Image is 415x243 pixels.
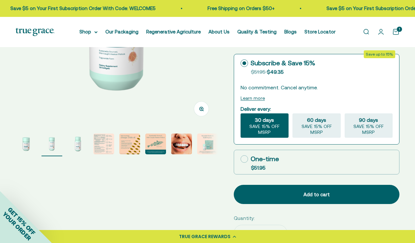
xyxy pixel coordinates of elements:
[93,134,114,156] button: Go to item 4
[234,225,253,241] button: Decrease quantity
[284,29,297,34] a: Blogs
[234,185,399,204] button: Add to cart
[41,134,62,154] img: Omega-3 Fish Oil
[41,134,62,156] button: Go to item 2
[1,211,32,242] span: YOUR ORDER
[208,29,230,34] a: About Us
[146,29,201,34] a: Regenerative Agriculture
[171,134,192,154] img: Alaskan Pollock live a short life and do not bio-accumulate heavy metals and toxins the way older...
[9,5,154,12] p: Save $5 on Your First Subscription Order With Code: WELCOME5
[67,134,88,154] img: Omega-3 Fish Oil
[197,134,218,154] img: When you opt for our refill pouches instead of buying a whole new bottle every time you buy suppl...
[79,28,98,36] summary: Shop
[93,134,114,154] img: We source our fish oil from Alaskan Pollock that have been freshly caught for human consumption i...
[397,27,402,32] cart-count: 1
[119,134,140,154] img: - Sustainably sourced, wild-caught Alaskan fish - Provides 1400 mg of the essential fatty Acids E...
[6,206,37,236] span: GET 15% OFF
[197,134,218,156] button: Go to item 8
[234,214,255,222] label: Quantity:
[171,134,192,156] button: Go to item 7
[206,6,273,11] a: Free Shipping on Orders $50+
[16,134,36,154] img: Omega-3 Fish Oil for Brain, Heart, and Immune Health* Sustainably sourced, wild-caught Alaskan fi...
[119,134,140,156] button: Go to item 5
[268,225,287,241] button: Increase quantity
[237,29,277,34] a: Quality & Testing
[145,134,166,156] button: Go to item 6
[145,134,166,154] img: Our fish oil is traceable back to the specific fishery it came form, so you can check that it mee...
[67,134,88,156] button: Go to item 3
[16,134,36,156] button: Go to item 1
[105,29,138,34] a: Our Packaging
[247,191,386,198] div: Add to cart
[304,29,336,34] a: Store Locator
[179,233,231,240] div: TRUE GRACE REWARDS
